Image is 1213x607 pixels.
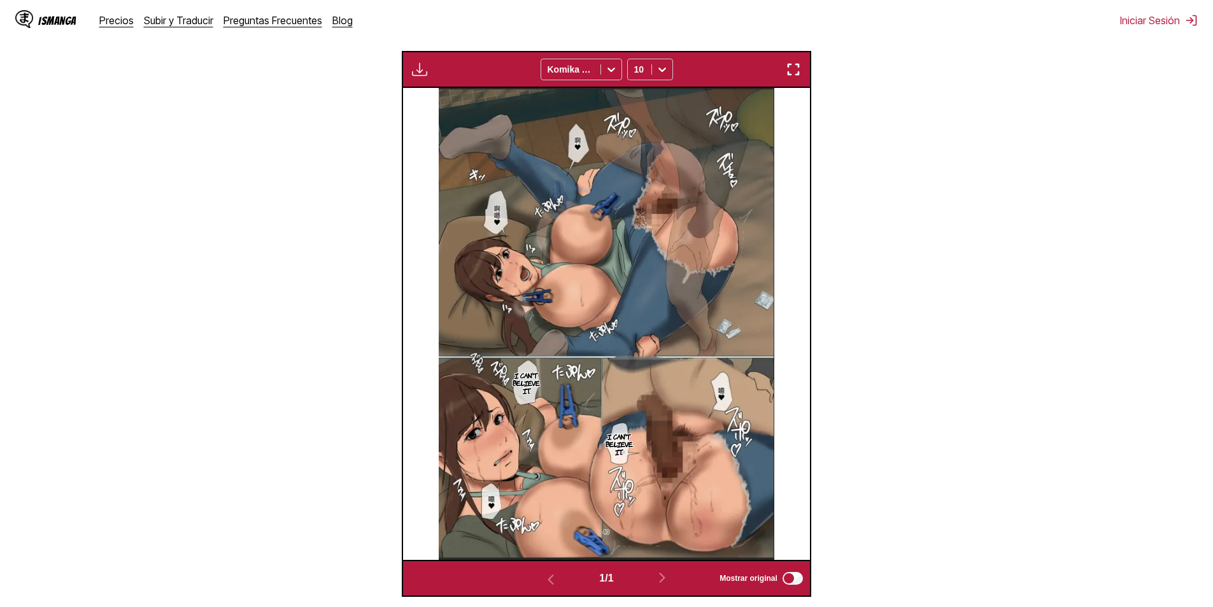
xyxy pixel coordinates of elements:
[1185,14,1198,27] img: Sign out
[783,572,803,585] input: Mostrar original
[412,62,427,77] img: Download translated images
[144,14,213,27] a: Subir y Traducir
[603,430,635,458] p: I can't believe it.
[38,15,76,27] div: IsManga
[15,10,99,31] a: IsManga LogoIsManga
[510,369,543,397] p: I can't believe it.
[543,572,558,587] img: Previous page
[1120,14,1198,27] button: Iniciar Sesión
[15,10,33,28] img: IsManga Logo
[655,570,670,585] img: Next page
[439,88,774,560] img: Manga Panel
[332,14,353,27] a: Blog
[720,574,777,583] span: Mostrar original
[99,14,134,27] a: Precios
[599,573,613,584] span: 1 / 1
[786,62,801,77] img: Enter fullscreen
[223,14,322,27] a: Preguntas Frecuentes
